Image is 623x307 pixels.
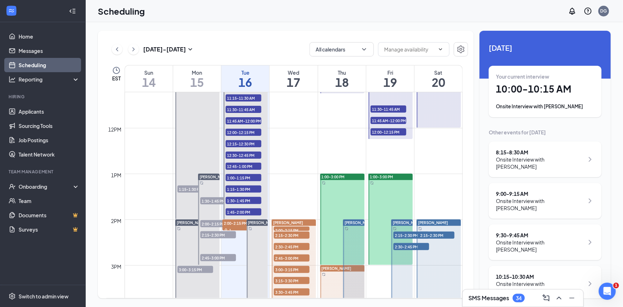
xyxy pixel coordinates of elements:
div: 9:00 - 9:15 AM [496,190,584,197]
svg: ChevronDown [361,46,368,53]
div: Onsite Interview with [PERSON_NAME] [496,103,594,110]
svg: Sync [393,227,397,231]
svg: ChevronRight [130,45,137,54]
span: 2:45-3:00 PM [274,254,310,262]
a: SurveysCrown [19,222,80,237]
div: Other events for [DATE] [489,129,602,136]
svg: Analysis [9,76,16,83]
svg: QuestionInfo [584,7,592,15]
svg: Sync [370,181,374,185]
div: Onsite Interview with [PERSON_NAME] [496,197,584,212]
div: Switch to admin view [19,293,69,300]
svg: Sync [322,273,326,276]
svg: Collapse [69,8,76,15]
span: [PERSON_NAME] [393,221,423,225]
h1: 14 [125,76,173,88]
svg: ChevronDown [438,46,443,52]
a: DocumentsCrown [19,208,80,222]
div: Onsite Interview with [PERSON_NAME] [496,239,584,253]
h1: 15 [173,76,221,88]
h3: SMS Messages [468,294,509,302]
div: 12pm [107,125,123,133]
svg: ChevronRight [586,279,594,288]
div: Mon [173,69,221,76]
a: Talent Network [19,147,80,162]
h1: 18 [318,76,366,88]
svg: ComposeMessage [542,294,551,302]
svg: ChevronRight [586,197,594,205]
a: Job Postings [19,133,80,147]
a: Sourcing Tools [19,119,80,133]
span: [PERSON_NAME] [200,175,230,179]
svg: ChevronUp [555,294,563,302]
svg: Sync [200,181,204,185]
span: 3:00-3:15 PM [177,266,213,273]
h3: [DATE] - [DATE] [143,45,186,53]
div: Wed [270,69,317,76]
h1: 19 [366,76,414,88]
span: 11:15-11:30 AM [226,94,261,101]
svg: Sync [322,181,326,185]
div: Onboarding [19,183,74,190]
span: 2:15-2:30 PM [393,232,429,239]
a: Team [19,194,80,208]
a: September 20, 2025 [415,65,462,92]
span: 1:00-1:15 PM [226,174,261,181]
span: [PERSON_NAME] [248,221,278,225]
span: [DATE] [489,42,602,53]
span: 12:00-12:15 PM [226,129,261,136]
div: Fri [366,69,414,76]
span: 2:00-2:15 PM [274,227,310,234]
span: 2:45-3:00 PM [200,254,236,261]
span: 2:15-2:30 PM [419,232,454,239]
span: 11:30-11:45 AM [371,105,406,113]
div: Hiring [9,94,78,100]
div: Your current interview [496,73,594,80]
span: 3:15-3:30 PM [274,277,310,284]
span: [PERSON_NAME] [345,221,375,225]
svg: Settings [457,45,465,54]
span: 2:15-2:30 PM [274,232,310,239]
h1: 10:00 - 10:15 AM [496,83,594,95]
span: 1:45-2:00 PM [226,208,261,216]
a: September 18, 2025 [318,65,366,92]
a: Home [19,29,80,44]
span: 2:00-2:15 PM [222,219,258,227]
div: Sat [415,69,462,76]
h1: 17 [270,76,317,88]
a: September 16, 2025 [221,65,269,92]
span: 1:15-1:30 PM [226,185,261,193]
button: ComposeMessage [541,292,552,304]
div: 3pm [110,263,123,271]
div: Reporting [19,76,80,83]
svg: Sync [345,227,348,231]
h1: Scheduling [98,5,145,17]
span: 1:15-1:30 PM [177,185,213,193]
span: [PERSON_NAME] [322,266,352,271]
div: Onsite Interview with [PERSON_NAME] [496,156,584,170]
span: 12:30-12:45 PM [226,152,261,159]
span: 1:00-3:00 PM [370,174,393,179]
a: September 15, 2025 [173,65,221,92]
button: ChevronLeft [112,44,122,55]
h1: 20 [415,76,462,88]
div: 9:30 - 9:45 AM [496,232,584,239]
button: Settings [454,42,468,56]
button: All calendarsChevronDown [310,42,374,56]
a: September 17, 2025 [270,65,317,92]
svg: ChevronRight [586,238,594,247]
span: 12:15-12:30 PM [226,140,261,147]
svg: UserCheck [9,183,16,190]
div: Sun [125,69,173,76]
span: 2:15-2:30 PM [200,231,236,238]
input: Manage availability [384,45,435,53]
svg: Settings [9,293,16,300]
div: 1pm [110,171,123,179]
div: Thu [318,69,366,76]
svg: Sync [248,227,252,231]
div: 2pm [110,217,123,225]
span: 11:30-11:45 AM [226,106,261,113]
a: Scheduling [19,58,80,72]
span: 1 [229,228,231,233]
